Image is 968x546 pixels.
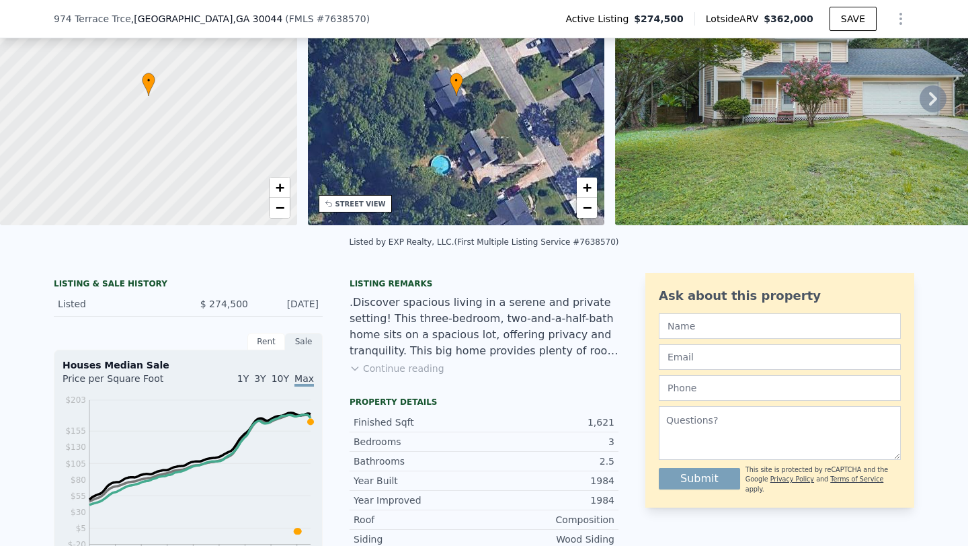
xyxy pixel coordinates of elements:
tspan: $55 [71,492,86,501]
div: 3 [484,435,614,448]
a: Zoom out [270,198,290,218]
div: Listed [58,297,177,311]
span: • [450,75,463,87]
span: − [583,199,592,216]
a: Zoom in [577,178,597,198]
tspan: $80 [71,475,86,485]
div: Property details [350,397,618,407]
a: Zoom in [270,178,290,198]
span: 974 Terrace Trce [54,12,131,26]
span: FMLS [289,13,314,24]
span: Lotside ARV [706,12,764,26]
span: 3Y [254,373,266,384]
input: Email [659,344,901,370]
div: Listing remarks [350,278,618,289]
div: This site is protected by reCAPTCHA and the Google and apply. [745,465,901,494]
div: Sale [285,333,323,350]
tspan: $30 [71,508,86,517]
button: Show Options [887,5,914,32]
span: Max [294,373,314,387]
input: Phone [659,375,901,401]
div: Listed by EXP Realty, LLC. (First Multiple Listing Service #7638570) [350,237,619,247]
button: Continue reading [350,362,444,375]
tspan: $5 [76,524,86,533]
div: • [450,73,463,96]
div: Siding [354,533,484,546]
div: 1984 [484,474,614,487]
a: Zoom out [577,198,597,218]
span: + [583,179,592,196]
span: Active Listing [565,12,634,26]
button: Submit [659,468,740,490]
a: Terms of Service [830,475,883,483]
div: STREET VIEW [335,199,386,209]
div: Bathrooms [354,455,484,468]
div: Composition [484,513,614,526]
div: 2.5 [484,455,614,468]
div: Rent [247,333,285,350]
div: Ask about this property [659,286,901,305]
span: , GA 30044 [233,13,282,24]
input: Name [659,313,901,339]
div: Roof [354,513,484,526]
span: # 7638570 [317,13,366,24]
div: Wood Siding [484,533,614,546]
span: 1Y [237,373,249,384]
span: $274,500 [634,12,684,26]
span: • [142,75,155,87]
span: $ 274,500 [200,299,248,309]
tspan: $130 [65,442,86,452]
span: − [275,199,284,216]
div: Year Improved [354,494,484,507]
div: • [142,73,155,96]
span: 10Y [272,373,289,384]
div: ( ) [285,12,370,26]
div: 1984 [484,494,614,507]
span: $362,000 [764,13,813,24]
span: + [275,179,284,196]
tspan: $203 [65,395,86,405]
div: Houses Median Sale [63,358,314,372]
div: Finished Sqft [354,416,484,429]
tspan: $155 [65,426,86,436]
div: LISTING & SALE HISTORY [54,278,323,292]
div: Bedrooms [354,435,484,448]
a: Privacy Policy [770,475,814,483]
div: Price per Square Foot [63,372,188,393]
div: 1,621 [484,416,614,429]
button: SAVE [830,7,877,31]
div: [DATE] [259,297,319,311]
span: , [GEOGRAPHIC_DATA] [131,12,283,26]
div: .Discover spacious living in a serene and private setting! This three-bedroom, two-and-a-half-bat... [350,295,618,359]
tspan: $105 [65,459,86,469]
div: Year Built [354,474,484,487]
